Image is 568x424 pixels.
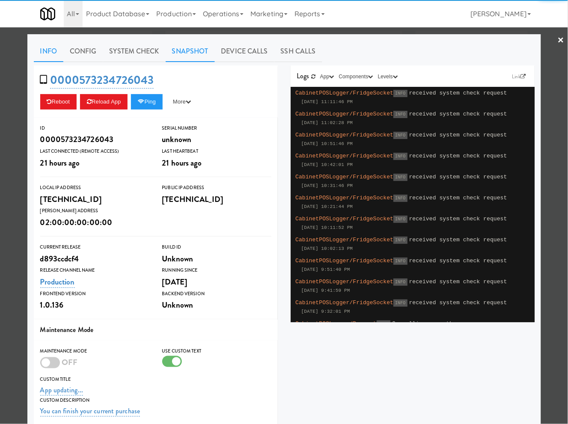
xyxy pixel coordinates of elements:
[393,132,407,139] span: INFO
[40,347,149,356] div: Maintenance Mode
[301,267,350,272] span: [DATE] 9:51:40 PM
[301,120,353,125] span: [DATE] 11:02:28 PM
[301,225,353,230] span: [DATE] 10:11:52 PM
[162,298,271,312] div: Unknown
[162,124,271,133] div: Serial Number
[301,246,353,251] span: [DATE] 10:02:13 PM
[301,99,353,104] span: [DATE] 11:11:46 PM
[40,385,83,396] a: App updating...
[409,195,507,201] span: received system check request
[40,215,149,230] div: 02:00:00:00:00:00
[295,111,393,117] span: CabinetPOSLogger/FridgeSocket
[409,132,507,138] span: received system check request
[393,111,407,118] span: INFO
[40,266,149,275] div: Release Channel Name
[40,376,271,384] div: Custom Title
[409,216,507,222] span: received system check request
[393,299,407,307] span: INFO
[131,94,163,110] button: Ping
[80,94,128,110] button: Reload App
[318,72,337,81] button: App
[162,192,271,207] div: [TECHNICAL_ID]
[162,243,271,252] div: Build Id
[409,153,507,159] span: received system check request
[393,216,407,223] span: INFO
[34,41,63,62] a: Info
[295,258,393,264] span: CabinetPOSLogger/FridgeSocket
[40,397,271,405] div: Custom Description
[162,252,271,266] div: Unknown
[63,41,103,62] a: Config
[40,132,149,147] div: 0000573234726043
[162,184,271,192] div: Public IP Address
[409,279,507,285] span: received system check request
[40,157,80,169] span: 21 hours ago
[40,290,149,298] div: Frontend Version
[40,243,149,252] div: Current Release
[166,94,198,110] button: More
[301,288,350,293] span: [DATE] 9:41:59 PM
[295,195,393,201] span: CabinetPOSLogger/FridgeSocket
[50,72,154,89] a: 0000573234726043
[409,258,507,264] span: received system check request
[376,72,400,81] button: Levels
[409,90,507,96] span: received system check request
[393,153,407,160] span: INFO
[558,27,565,54] a: ×
[297,71,309,81] span: Logs
[40,184,149,192] div: Local IP Address
[40,325,94,335] span: Maintenance Mode
[166,41,215,62] a: Snapshot
[295,132,393,138] span: CabinetPOSLogger/FridgeSocket
[295,237,393,243] span: CabinetPOSLogger/FridgeSocket
[162,347,271,356] div: Use Custom Text
[295,153,393,159] span: CabinetPOSLogger/FridgeSocket
[162,276,188,288] span: [DATE]
[295,279,393,285] span: CabinetPOSLogger/FridgeSocket
[393,237,407,244] span: INFO
[393,258,407,265] span: INFO
[295,90,393,96] span: CabinetPOSLogger/FridgeSocket
[40,252,149,266] div: d893ccdcf4
[40,6,55,21] img: Micromart
[301,204,353,209] span: [DATE] 10:21:44 PM
[40,192,149,207] div: [TECHNICAL_ID]
[162,290,271,298] div: Backend Version
[295,320,377,327] span: CabinetPOSLogger/Payment
[162,157,202,169] span: 21 hours ago
[301,183,353,188] span: [DATE] 10:31:46 PM
[40,124,149,133] div: ID
[393,174,407,181] span: INFO
[393,90,407,97] span: INFO
[301,309,350,314] span: [DATE] 9:32:01 PM
[40,207,149,215] div: [PERSON_NAME] Address
[295,174,393,180] span: CabinetPOSLogger/FridgeSocket
[62,357,77,368] span: OFF
[392,320,453,327] span: Cancelling preauth
[274,41,322,62] a: SSH Calls
[301,141,353,146] span: [DATE] 10:51:46 PM
[40,406,140,417] a: You can finish your current purchase
[40,298,149,312] div: 1.0.136
[40,147,149,156] div: Last Connected (Remote Access)
[103,41,166,62] a: System Check
[377,320,390,328] span: INFO
[301,162,353,167] span: [DATE] 10:42:01 PM
[409,174,507,180] span: received system check request
[409,111,507,117] span: received system check request
[393,279,407,286] span: INFO
[162,147,271,156] div: Last Heartbeat
[393,195,407,202] span: INFO
[295,299,393,306] span: CabinetPOSLogger/FridgeSocket
[40,276,75,288] a: Production
[337,72,376,81] button: Components
[409,299,507,306] span: received system check request
[162,132,271,147] div: unknown
[295,216,393,222] span: CabinetPOSLogger/FridgeSocket
[40,94,77,110] button: Reboot
[409,237,507,243] span: received system check request
[510,72,528,81] a: Link
[215,41,274,62] a: Device Calls
[162,266,271,275] div: Running Since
